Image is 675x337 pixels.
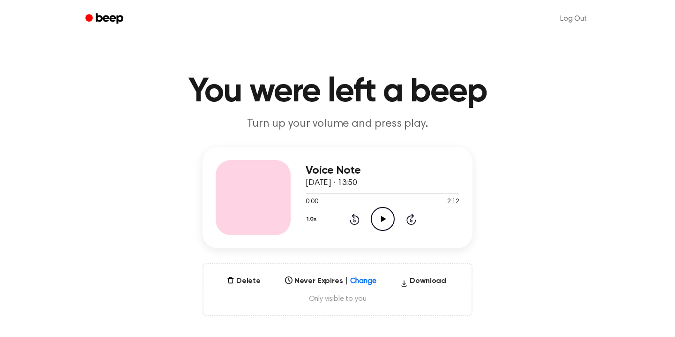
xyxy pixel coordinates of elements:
button: 1.0x [306,211,320,227]
span: 0:00 [306,197,318,207]
button: Download [397,276,450,291]
button: Delete [223,276,264,287]
span: [DATE] · 13:50 [306,179,357,187]
a: Log Out [551,8,596,30]
a: Beep [79,10,132,28]
span: 2:12 [447,197,459,207]
p: Turn up your volume and press play. [157,116,517,132]
h3: Voice Note [306,164,459,177]
h1: You were left a beep [97,75,577,109]
span: Only visible to you [215,294,460,304]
